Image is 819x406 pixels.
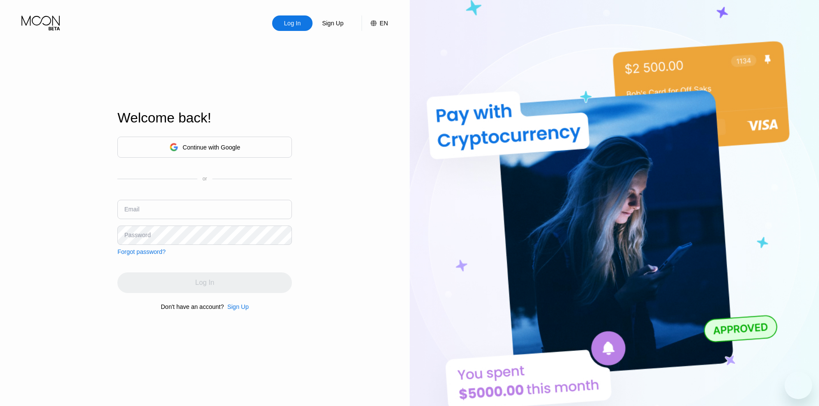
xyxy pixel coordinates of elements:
[224,303,249,310] div: Sign Up
[272,15,313,31] div: Log In
[117,248,166,255] div: Forgot password?
[117,137,292,158] div: Continue with Google
[124,206,139,213] div: Email
[283,19,302,27] div: Log In
[227,303,249,310] div: Sign Up
[124,232,150,238] div: Password
[161,303,224,310] div: Don't have an account?
[202,176,207,182] div: or
[313,15,353,31] div: Sign Up
[362,15,388,31] div: EN
[183,144,240,151] div: Continue with Google
[380,20,388,27] div: EN
[785,372,812,399] iframe: Button to launch messaging window
[117,110,292,126] div: Welcome back!
[321,19,344,27] div: Sign Up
